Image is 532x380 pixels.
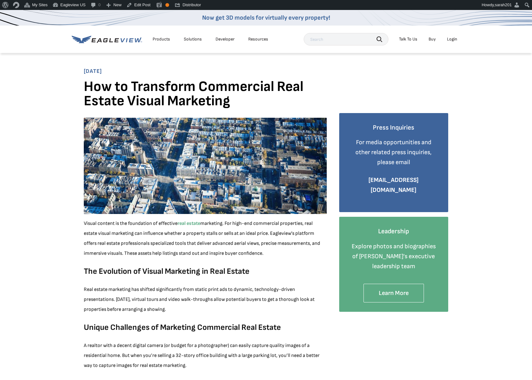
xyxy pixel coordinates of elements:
span: [DATE] [84,68,448,75]
h3: Unique Challenges of Marketing Commercial Real Estate [84,322,327,333]
span: sarah201 [495,2,512,7]
h3: The Evolution of Visual Marketing in Real Estate [84,266,327,277]
div: Solutions [184,36,202,42]
a: Learn More [363,284,424,303]
h4: Leadership [349,226,439,237]
div: Resources [248,36,268,42]
p: For media opportunities and other related press inquiries, please email [349,137,439,167]
a: Now get 3D models for virtually every property! [202,14,330,21]
a: real estate [178,221,200,226]
div: OK [165,3,169,7]
h1: How to Transform Commercial Real Estate Visual Marketing [84,80,327,113]
p: Real estate marketing has shifted significantly from static print ads to dynamic, technology-driv... [84,285,327,315]
p: Visual content is the foundation of effective marketing. For high-end commercial properties, real... [84,219,327,259]
p: A realtor with a decent digital camera (or budget for a photographer) can easily capture quality ... [84,341,327,371]
h4: Press Inquiries [349,122,439,133]
p: Explore photos and biographies of [PERSON_NAME]’s executive leadership team [349,241,439,271]
a: Developer [216,36,235,42]
img: Aerial view of an urban city grid with densely packed apartment buildings and streets lined with ... [84,118,327,214]
div: Login [447,36,457,42]
input: Search [304,33,388,45]
div: Talk To Us [399,36,417,42]
div: Products [153,36,170,42]
a: [EMAIL_ADDRESS][DOMAIN_NAME] [368,176,419,194]
a: Buy [429,36,436,42]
